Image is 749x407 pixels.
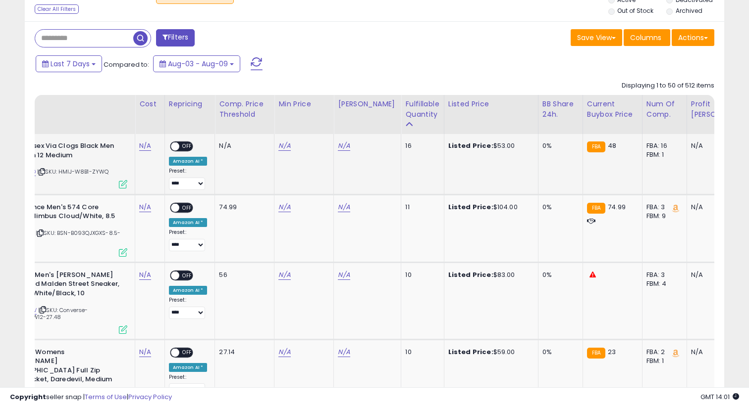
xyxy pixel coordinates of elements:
div: FBM: 4 [646,279,679,288]
a: N/A [278,270,290,280]
div: FBM: 1 [646,357,679,365]
div: Cost [139,99,160,109]
span: 23 [608,347,616,357]
div: Amazon AI * [169,157,208,166]
a: N/A [338,270,350,280]
div: Num of Comp. [646,99,683,120]
div: N/A [691,203,747,212]
span: Compared to: [104,60,149,69]
button: Columns [624,29,670,46]
div: FBA: 16 [646,141,679,150]
label: Archived [676,6,702,15]
small: FBA [587,348,605,359]
div: 0% [542,141,575,150]
a: N/A [278,347,290,357]
a: N/A [139,202,151,212]
span: OFF [179,142,195,151]
a: N/A [278,202,290,212]
span: 2025-08-17 14:01 GMT [700,392,739,402]
div: N/A [691,271,747,279]
div: Displaying 1 to 50 of 512 items [622,81,714,90]
span: OFF [179,203,195,212]
a: N/A [139,270,151,280]
div: Preset: [169,229,208,251]
div: FBM: 1 [646,150,679,159]
a: N/A [338,347,350,357]
div: N/A [691,348,747,357]
span: Last 7 Days [51,59,90,69]
div: $53.00 [448,141,531,150]
b: Crocs Unisex Via Clogs Black Men 10 Women 12 Medium [1,141,121,162]
div: FBA: 2 [646,348,679,357]
div: FBA: 3 [646,271,679,279]
button: Last 7 Days [36,55,102,72]
div: N/A [691,141,747,150]
a: N/A [139,141,151,151]
div: 56 [219,271,267,279]
div: $83.00 [448,271,531,279]
div: Repricing [169,99,211,109]
label: Out of Stock [617,6,653,15]
div: seller snap | | [10,393,172,402]
div: 11 [405,203,436,212]
small: FBA [587,141,605,152]
div: 10 [405,348,436,357]
a: Privacy Policy [128,392,172,402]
small: FBA [587,203,605,214]
div: 0% [542,203,575,212]
span: OFF [179,271,195,279]
button: Aug-03 - Aug-09 [153,55,240,72]
button: Filters [156,29,195,46]
div: Current Buybox Price [587,99,638,120]
b: Listed Price: [448,270,493,279]
span: Aug-03 - Aug-09 [168,59,228,69]
a: N/A [338,202,350,212]
b: Listed Price: [448,347,493,357]
div: BB Share 24h. [542,99,579,120]
div: Amazon AI * [169,286,208,295]
a: N/A [139,347,151,357]
button: Actions [672,29,714,46]
span: OFF [179,348,195,357]
b: Listed Price: [448,202,493,212]
b: Converse Men's [PERSON_NAME] All Star Mid Malden Street Sneaker, Sharksin/White/Black, 10 [1,271,121,301]
a: N/A [338,141,350,151]
div: 10 [405,271,436,279]
div: Comp. Price Threshold [219,99,270,120]
b: New Balance Men's 574 Core Sneaker, Nimbus Cloud/White, 8.5 [1,203,121,224]
div: Preset: [169,168,208,190]
div: Preset: [169,297,208,319]
span: 74.99 [608,202,626,212]
span: Columns [630,33,661,43]
div: Min Price [278,99,329,109]
div: FBA: 3 [646,203,679,212]
div: Preset: [169,374,208,396]
strong: Copyright [10,392,46,402]
a: N/A [278,141,290,151]
span: 48 [608,141,616,150]
span: | SKU: HMIJ-W8B1-ZYWQ [37,168,109,176]
div: Clear All Filters [35,4,79,14]
div: 0% [542,348,575,357]
button: Save View [571,29,622,46]
div: [PERSON_NAME] [338,99,397,109]
div: $59.00 [448,348,531,357]
a: Terms of Use [85,392,127,402]
div: 0% [542,271,575,279]
div: N/A [219,141,267,150]
div: FBM: 9 [646,212,679,221]
div: 27.14 [219,348,267,357]
div: Fulfillable Quantity [405,99,439,120]
div: 74.99 [219,203,267,212]
b: Listed Price: [448,141,493,150]
div: Amazon AI * [169,363,208,372]
div: 16 [405,141,436,150]
div: Listed Price [448,99,534,109]
div: Amazon AI * [169,218,208,227]
div: $104.00 [448,203,531,212]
